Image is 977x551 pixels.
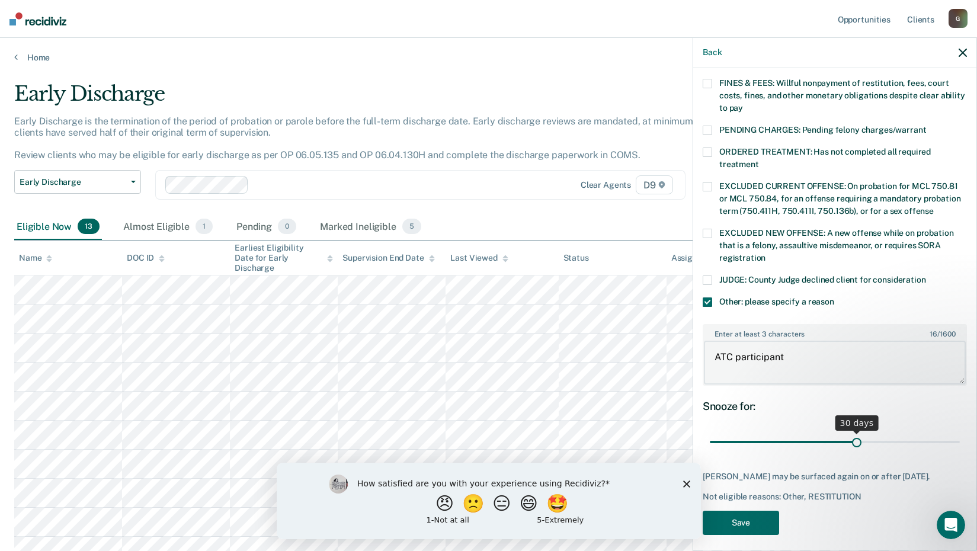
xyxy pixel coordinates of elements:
[235,243,333,273] div: Earliest Eligibility Date for Early Discharge
[671,253,727,263] div: Assigned to
[196,219,213,234] span: 1
[703,400,967,413] div: Snooze for:
[719,275,926,284] span: JUDGE: County Judge declined client for consideration
[14,116,719,161] p: Early Discharge is the termination of the period of probation or parole before the full-term disc...
[703,47,722,57] button: Back
[704,325,966,338] label: Enter at least 3 characters
[234,214,299,240] div: Pending
[719,181,960,216] span: EXCLUDED CURRENT OFFENSE: On probation for MCL 750.81 or MCL 750.84, for an offense requiring a m...
[402,219,421,234] span: 5
[9,12,66,25] img: Recidiviz
[20,177,126,187] span: Early Discharge
[719,147,931,169] span: ORDERED TREATMENT: Has not completed all required treatment
[703,472,967,482] div: [PERSON_NAME] may be surfaced again on or after [DATE].
[127,253,165,263] div: DOC ID
[719,125,926,134] span: PENDING CHARGES: Pending felony charges/warrant
[19,253,52,263] div: Name
[719,228,953,262] span: EXCLUDED NEW OFFENSE: A new offense while on probation that is a felony, assaultive misdemeanor, ...
[78,219,100,234] span: 13
[563,253,589,263] div: Status
[703,511,779,535] button: Save
[121,214,215,240] div: Almost Eligible
[636,175,673,194] span: D9
[581,180,631,190] div: Clear agents
[703,492,967,502] div: Not eligible reasons: Other, RESTITUTION
[318,214,424,240] div: Marked Ineligible
[930,330,937,338] span: 16
[937,511,965,539] iframe: Intercom live chat
[949,9,968,28] div: G
[14,82,747,116] div: Early Discharge
[719,78,965,113] span: FINES & FEES: Willful nonpayment of restitution, fees, court costs, fines, and other monetary obl...
[14,52,963,63] a: Home
[14,214,102,240] div: Eligible Now
[719,297,834,306] span: Other: please specify a reason
[704,341,966,385] textarea: ATC participant
[278,219,296,234] span: 0
[930,330,955,338] span: / 1600
[277,463,701,539] iframe: Survey by Kim from Recidiviz
[835,415,879,431] div: 30 days
[342,253,434,263] div: Supervision End Date
[450,253,508,263] div: Last Viewed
